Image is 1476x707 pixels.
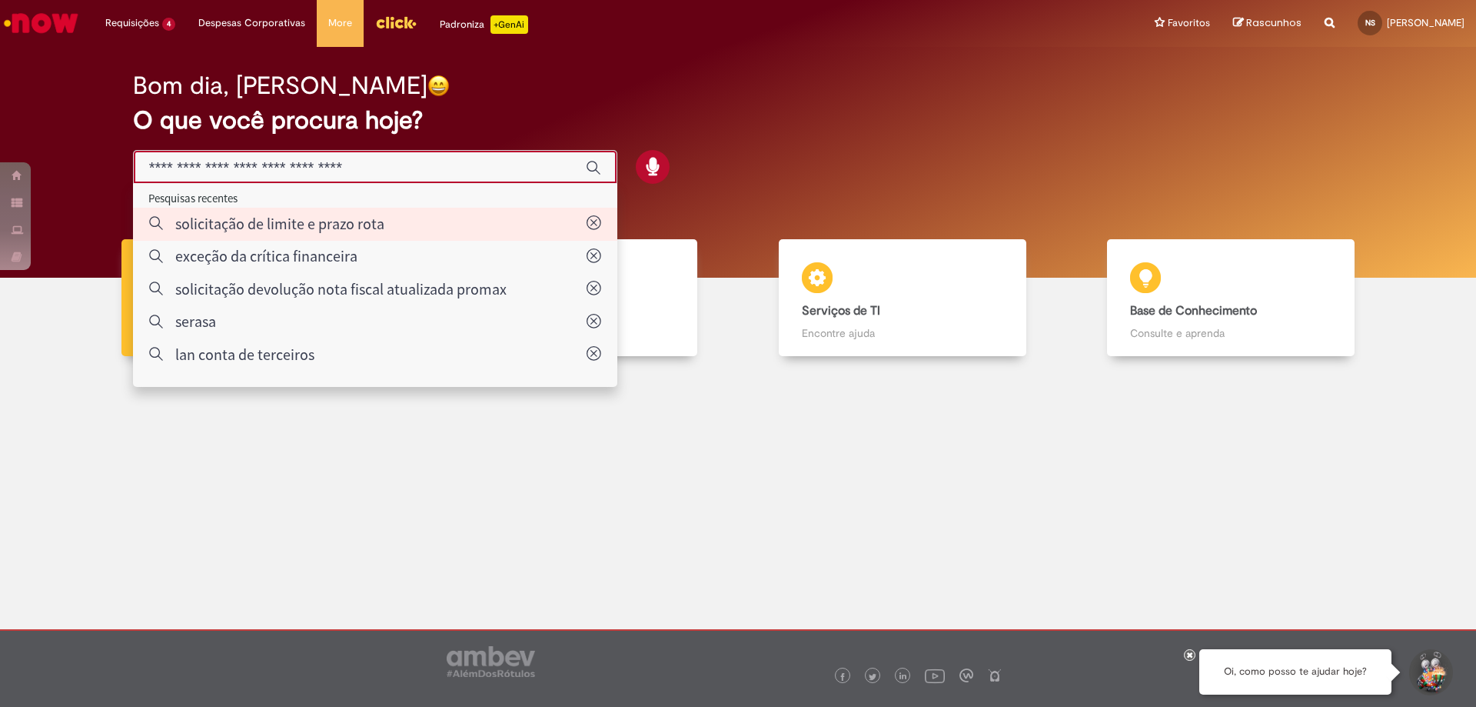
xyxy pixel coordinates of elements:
[802,303,880,318] b: Serviços de TI
[802,325,1003,341] p: Encontre ajuda
[133,107,1344,134] h2: O que você procura hoje?
[133,72,427,99] h2: Bom dia, [PERSON_NAME]
[1067,239,1396,357] a: Base de Conhecimento Consulte e aprenda
[869,673,876,681] img: logo_footer_twitter.png
[1168,15,1210,31] span: Favoritos
[839,673,846,681] img: logo_footer_facebook.png
[447,646,535,677] img: logo_footer_ambev_rotulo_gray.png
[925,665,945,685] img: logo_footer_youtube.png
[959,669,973,682] img: logo_footer_workplace.png
[427,75,450,97] img: happy-face.png
[738,239,1067,357] a: Serviços de TI Encontre ajuda
[1387,16,1464,29] span: [PERSON_NAME]
[1365,18,1375,28] span: NS
[899,672,907,682] img: logo_footer_linkedin.png
[328,15,352,31] span: More
[1199,649,1391,695] div: Oi, como posso te ajudar hoje?
[375,11,417,34] img: click_logo_yellow_360x200.png
[440,15,528,34] div: Padroniza
[1130,303,1257,318] b: Base de Conhecimento
[1233,16,1301,31] a: Rascunhos
[162,18,175,31] span: 4
[988,669,1002,682] img: logo_footer_naosei.png
[198,15,305,31] span: Despesas Corporativas
[2,8,81,38] img: ServiceNow
[1130,325,1331,341] p: Consulte e aprenda
[105,15,159,31] span: Requisições
[490,15,528,34] p: +GenAi
[1407,649,1453,695] button: Iniciar Conversa de Suporte
[81,239,410,357] a: Tirar dúvidas Tirar dúvidas com Lupi Assist e Gen Ai
[1246,15,1301,30] span: Rascunhos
